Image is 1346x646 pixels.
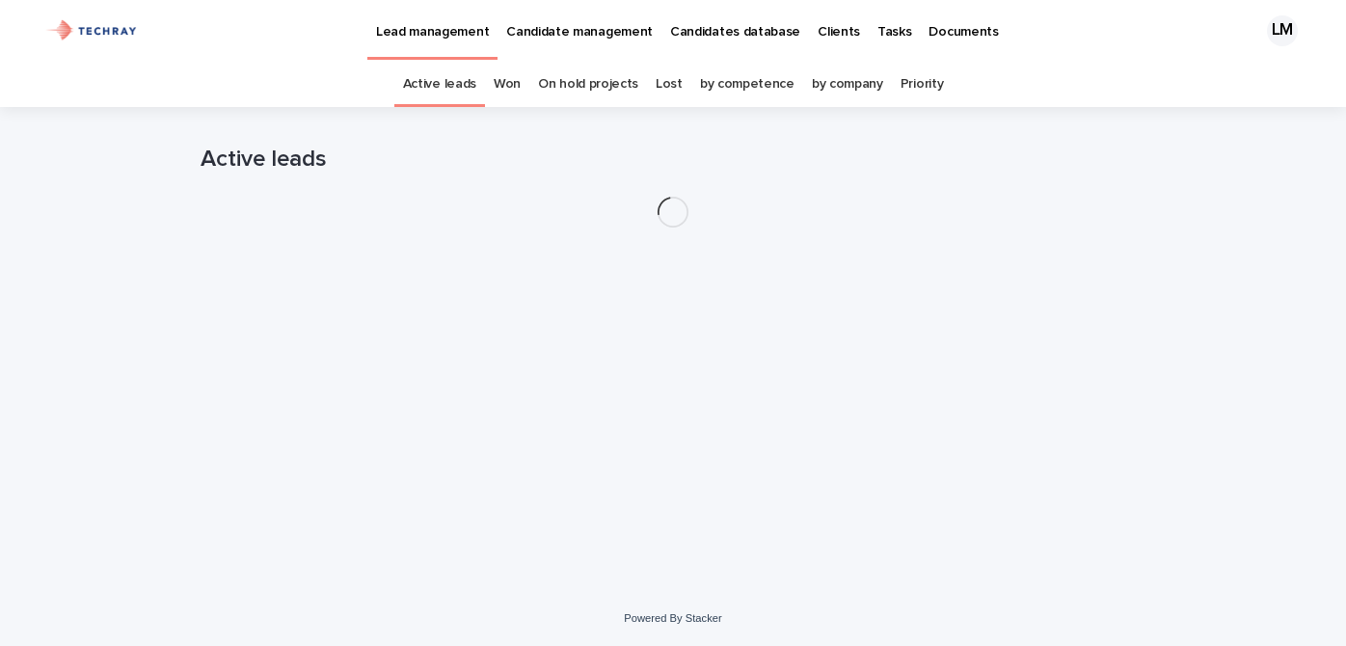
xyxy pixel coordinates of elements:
a: Lost [656,62,683,107]
img: xG6Muz3VQV2JDbePcW7p [39,12,146,50]
h1: Active leads [201,146,1145,174]
a: Active leads [403,62,476,107]
a: On hold projects [538,62,638,107]
a: by company [812,62,883,107]
a: Won [494,62,521,107]
div: LM [1267,15,1298,46]
a: Powered By Stacker [624,612,721,624]
a: Priority [901,62,944,107]
a: by competence [700,62,794,107]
